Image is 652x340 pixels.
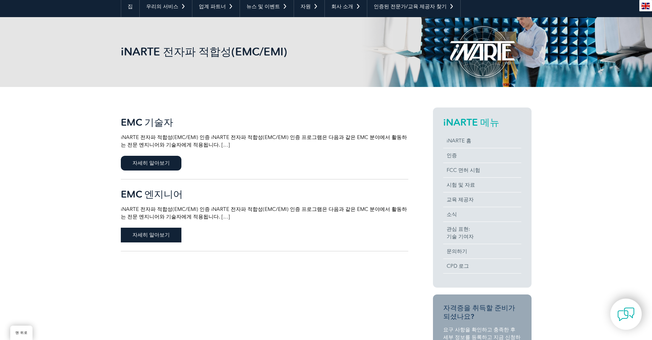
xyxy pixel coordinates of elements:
a: 인증 [443,148,521,163]
a: 시험 및 자료 [443,178,521,192]
a: 문의하기 [443,244,521,259]
font: 관심 표현: [447,226,470,232]
font: 문의하기 [447,248,467,254]
font: iNARTE 전자파 적합성(EMC/EMI) 인증 iNARTE 전자파 적합성(EMC/EMI) 인증 프로그램은 다음과 같은 EMC 분야에서 활동하는 전문 엔지니어와 기술자에게 적... [121,206,407,220]
font: iNARTE 전자파 적합성(EMC/EMI) [121,45,287,58]
font: 업계 파트너 [199,3,226,10]
font: 교육 제공자 [447,197,474,203]
a: iNARTE 홈 [443,134,521,148]
font: EMC 기술자 [121,116,173,128]
font: 소식 [447,211,457,217]
font: 자세히 알아보기 [132,160,170,166]
font: 맨 위로 [15,331,27,335]
a: EMC 기술자 iNARTE 전자파 적합성(EMC/EMI) 인증 iNARTE 전자파 적합성(EMC/EMI) 인증 프로그램은 다음과 같은 EMC 분야에서 활동하는 전문 엔지니어와... [121,108,408,179]
img: en [641,3,650,9]
font: iNARTE 메뉴 [443,116,499,128]
a: 맨 위로 [10,326,33,340]
font: 자원 [301,3,311,10]
a: 관심 표현:기술 기여자 [443,222,521,244]
font: 시험 및 자료 [447,182,475,188]
font: CPD 로그 [447,263,469,269]
font: 기술 기여자 [447,234,474,240]
a: 소식 [443,207,521,222]
font: FCC 면허 시험 [447,167,480,173]
font: 우리의 서비스 [146,3,178,10]
font: iNARTE 홈 [447,138,471,144]
font: 뉴스 및 이벤트 [246,3,280,10]
font: iNARTE 전자파 적합성(EMC/EMI) 인증 iNARTE 전자파 적합성(EMC/EMI) 인증 프로그램은 다음과 같은 EMC 분야에서 활동하는 전문 엔지니어와 기술자에게 적... [121,134,407,148]
img: contact-chat.png [617,306,635,323]
a: EMC 엔지니어 iNARTE 전자파 적합성(EMC/EMI) 인증 iNARTE 전자파 적합성(EMC/EMI) 인증 프로그램은 다음과 같은 EMC 분야에서 활동하는 전문 엔지니어... [121,179,408,251]
font: 회사 소개 [331,3,353,10]
font: EMC 엔지니어 [121,188,183,200]
font: 자격증을 취득할 준비가 되셨나요? [443,304,515,320]
a: 교육 제공자 [443,192,521,207]
font: 인증 [447,152,457,159]
font: 집 [128,3,133,10]
font: 자세히 알아보기 [132,232,170,238]
font: 인증된 전문가/교육 제공자 찾기 [374,3,447,10]
a: CPD 로그 [443,259,521,273]
a: FCC 면허 시험 [443,163,521,177]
